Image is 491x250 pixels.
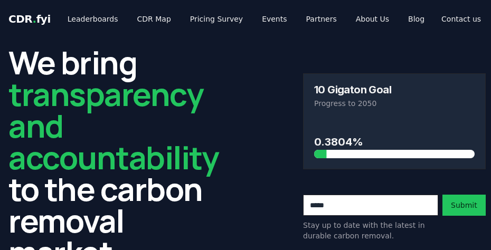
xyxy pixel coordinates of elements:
[59,9,433,28] nav: Main
[433,9,489,28] a: Contact us
[298,9,345,28] a: Partners
[314,98,475,109] p: Progress to 2050
[8,72,219,179] span: transparency and accountability
[253,9,295,28] a: Events
[8,13,51,25] span: CDR fyi
[303,220,438,241] p: Stay up to date with the latest in durable carbon removal.
[314,134,475,150] h3: 0.3804%
[442,195,486,216] button: Submit
[33,13,36,25] span: .
[182,9,251,28] a: Pricing Survey
[314,84,391,95] h3: 10 Gigaton Goal
[400,9,433,28] a: Blog
[8,12,51,26] a: CDR.fyi
[59,9,127,28] a: Leaderboards
[129,9,180,28] a: CDR Map
[347,9,398,28] a: About Us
